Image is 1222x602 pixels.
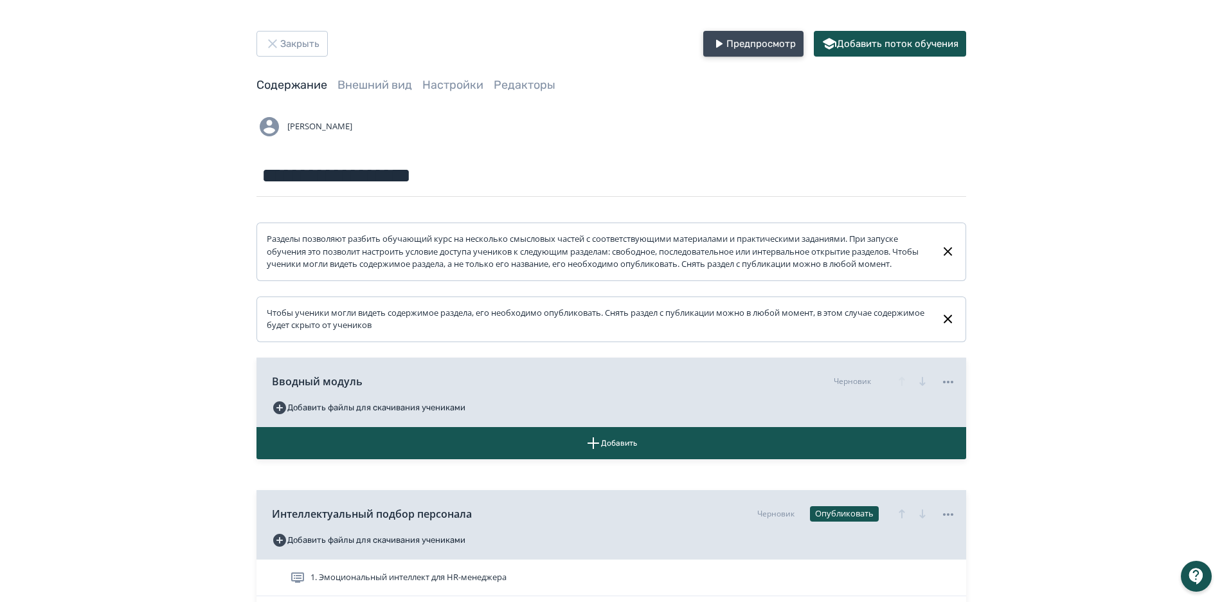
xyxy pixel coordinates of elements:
div: 1. Эмоциональный интеллект для HR-менеджера [256,560,966,596]
button: Закрыть [256,31,328,57]
button: Добавить файлы для скачивания учениками [272,530,465,551]
a: Редакторы [494,78,555,92]
span: Вводный модуль [272,374,363,389]
a: Настройки [422,78,483,92]
a: Содержание [256,78,327,92]
div: Чтобы ученики могли видеть содержимое раздела, его необходимо опубликовать. Снять раздел с публик... [267,307,931,332]
button: Предпросмотр [703,31,804,57]
span: 1. Эмоциональный интеллект для HR-менеджера [310,571,507,584]
div: Разделы позволяют разбить обучающий курс на несколько смысловых частей с соответствующими материа... [267,233,931,271]
div: Черновик [834,376,871,387]
div: Черновик [757,508,795,520]
button: Добавить файлы для скачивания учениками [272,397,465,418]
button: Добавить [256,427,966,459]
button: Опубликовать [810,506,879,522]
a: Внешний вид [337,78,412,92]
span: [PERSON_NAME] [287,120,352,133]
button: Добавить поток обучения [814,31,966,57]
span: Интеллектуальный подбор персонала [272,506,472,522]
